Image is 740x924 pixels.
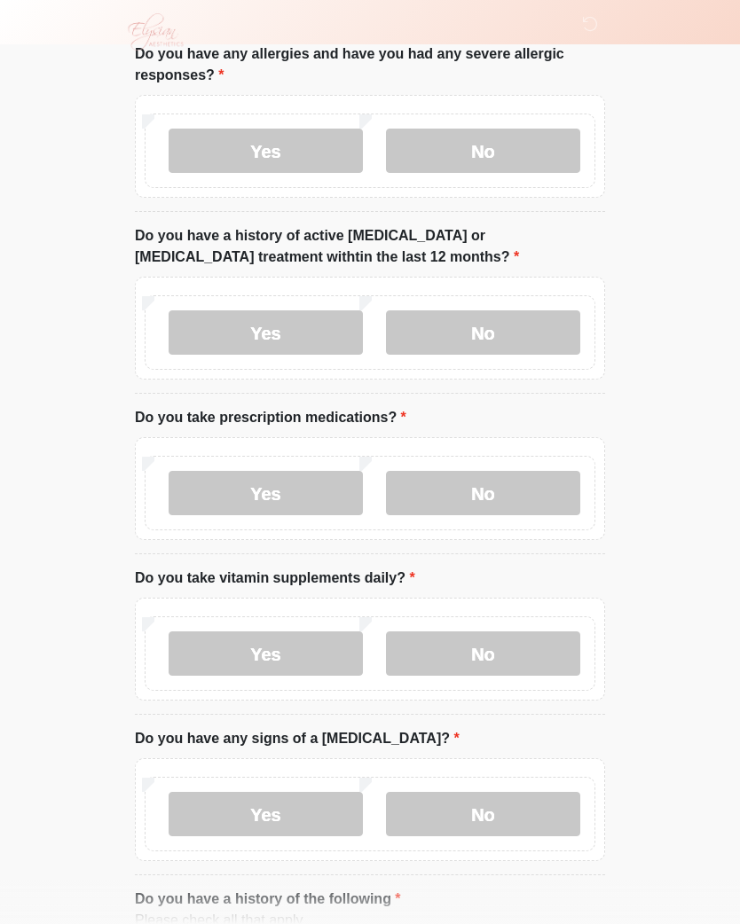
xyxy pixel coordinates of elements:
label: Yes [169,631,363,676]
label: No [386,792,580,836]
label: Yes [169,471,363,515]
label: Do you have any allergies and have you had any severe allergic responses? [135,43,605,86]
label: Yes [169,129,363,173]
label: Yes [169,792,363,836]
label: Do you have a history of active [MEDICAL_DATA] or [MEDICAL_DATA] treatment withtin the last 12 mo... [135,225,605,268]
img: Elysian Aesthetics Logo [117,13,192,51]
label: No [386,310,580,355]
label: No [386,129,580,173]
label: No [386,631,580,676]
label: Do you have any signs of a [MEDICAL_DATA]? [135,728,460,749]
label: Do you take prescription medications? [135,407,406,428]
label: Do you have a history of the following [135,889,401,910]
label: Yes [169,310,363,355]
label: Do you take vitamin supplements daily? [135,568,415,589]
label: No [386,471,580,515]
